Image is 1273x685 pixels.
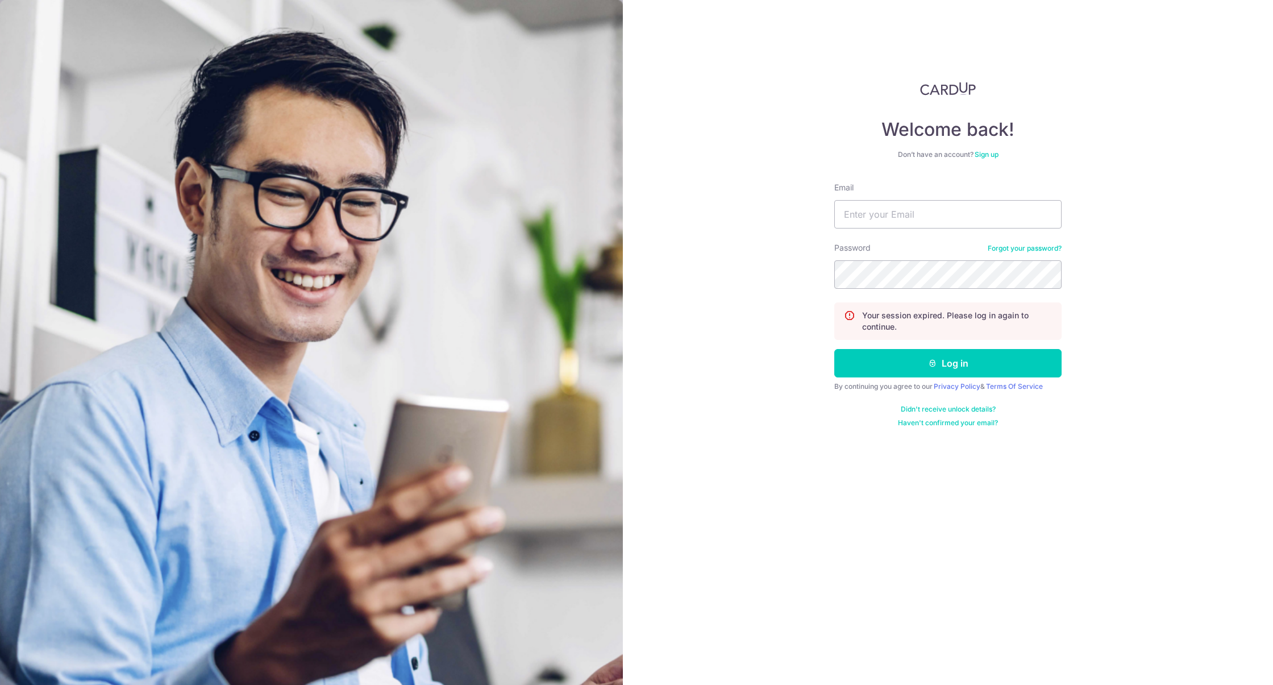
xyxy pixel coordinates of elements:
[834,349,1062,377] button: Log in
[988,244,1062,253] a: Forgot your password?
[986,382,1043,391] a: Terms Of Service
[975,150,999,159] a: Sign up
[834,200,1062,229] input: Enter your Email
[920,82,976,96] img: CardUp Logo
[834,382,1062,391] div: By continuing you agree to our &
[901,405,996,414] a: Didn't receive unlock details?
[934,382,980,391] a: Privacy Policy
[862,310,1052,333] p: Your session expired. Please log in again to continue.
[834,118,1062,141] h4: Welcome back!
[834,150,1062,159] div: Don’t have an account?
[898,418,998,427] a: Haven't confirmed your email?
[834,182,854,193] label: Email
[834,242,871,254] label: Password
